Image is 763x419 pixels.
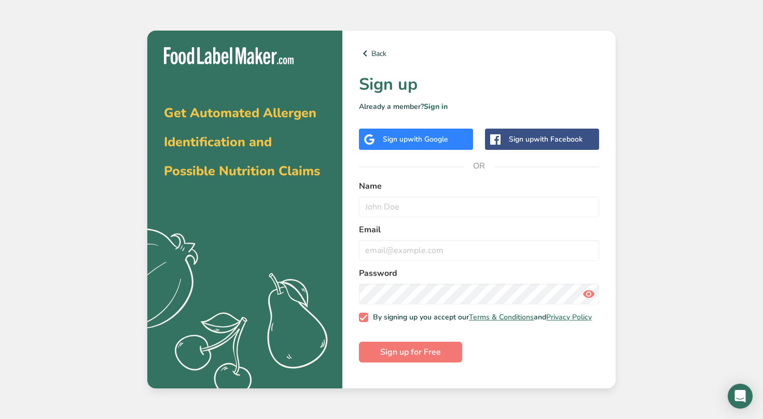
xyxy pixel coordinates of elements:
span: Sign up for Free [380,346,441,358]
a: Sign in [424,102,448,111]
input: email@example.com [359,240,599,261]
img: Food Label Maker [164,47,294,64]
p: Already a member? [359,101,599,112]
h1: Sign up [359,72,599,97]
span: with Facebook [534,134,582,144]
label: Email [359,224,599,236]
a: Back [359,47,599,60]
input: John Doe [359,197,599,217]
span: By signing up you accept our and [368,313,592,322]
span: with Google [408,134,448,144]
div: Sign up [383,134,448,145]
label: Password [359,267,599,280]
a: Terms & Conditions [469,312,534,322]
a: Privacy Policy [546,312,592,322]
span: OR [464,150,495,181]
label: Name [359,180,599,192]
button: Sign up for Free [359,342,462,362]
span: Get Automated Allergen Identification and Possible Nutrition Claims [164,104,320,180]
div: Open Intercom Messenger [728,384,753,409]
div: Sign up [509,134,582,145]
